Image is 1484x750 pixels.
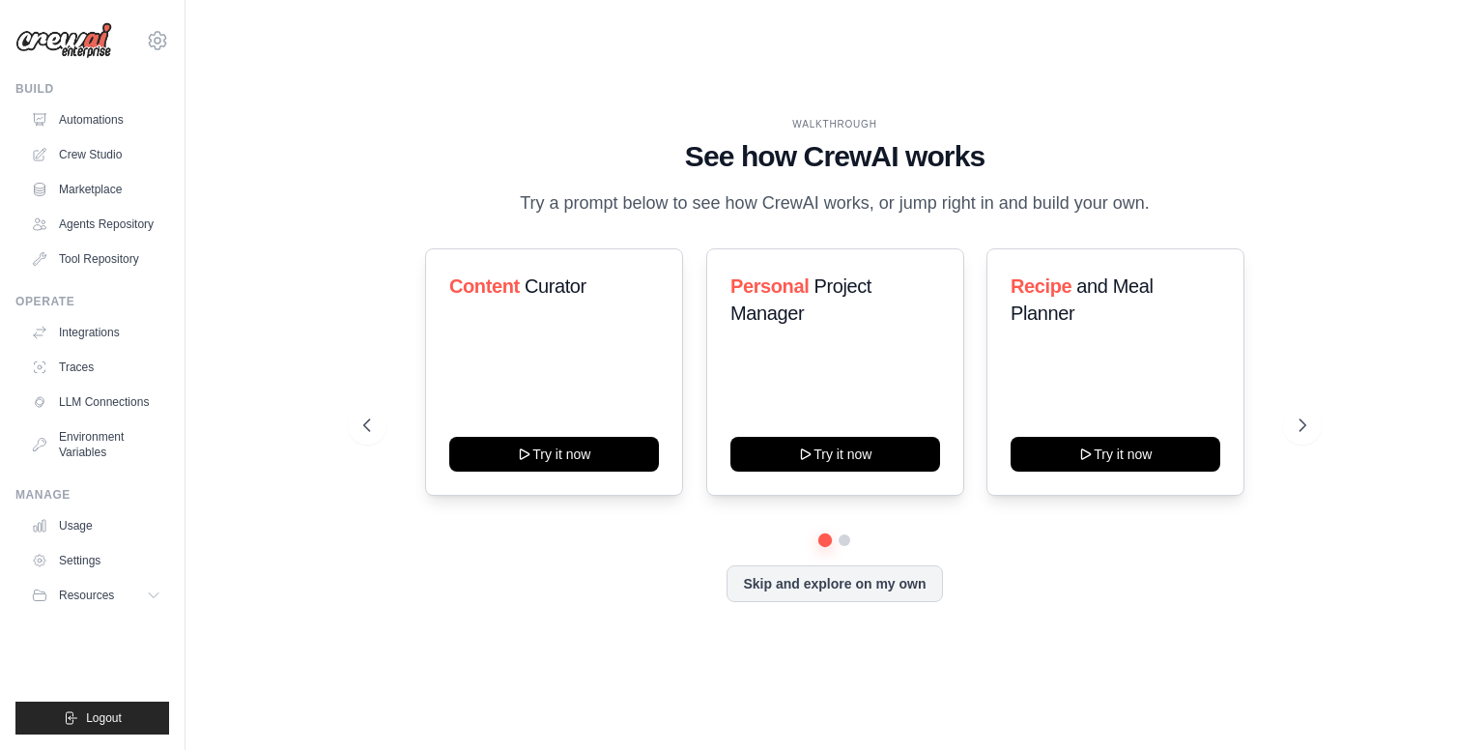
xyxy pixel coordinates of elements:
button: Try it now [1011,437,1220,472]
div: Build [15,81,169,97]
button: Logout [15,702,169,735]
div: Manage [15,487,169,503]
button: Skip and explore on my own [727,565,942,602]
span: Curator [525,275,586,297]
span: Recipe [1011,275,1071,297]
a: Automations [23,104,169,135]
button: Resources [23,580,169,611]
p: Try a prompt below to see how CrewAI works, or jump right in and build your own. [510,189,1159,217]
a: Settings [23,545,169,576]
a: Marketplace [23,174,169,205]
h1: See how CrewAI works [363,139,1306,174]
a: Usage [23,510,169,541]
span: Personal [730,275,809,297]
button: Try it now [449,437,659,472]
a: Crew Studio [23,139,169,170]
span: Logout [86,710,122,726]
span: Project Manager [730,275,871,324]
span: and Meal Planner [1011,275,1153,324]
a: Integrations [23,317,169,348]
span: Content [449,275,520,297]
div: Operate [15,294,169,309]
img: Logo [15,22,112,59]
a: LLM Connections [23,387,169,418]
a: Environment Variables [23,421,169,468]
a: Tool Repository [23,244,169,274]
a: Traces [23,352,169,383]
span: Resources [59,588,114,603]
div: WALKTHROUGH [363,117,1306,131]
button: Try it now [730,437,940,472]
a: Agents Repository [23,209,169,240]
